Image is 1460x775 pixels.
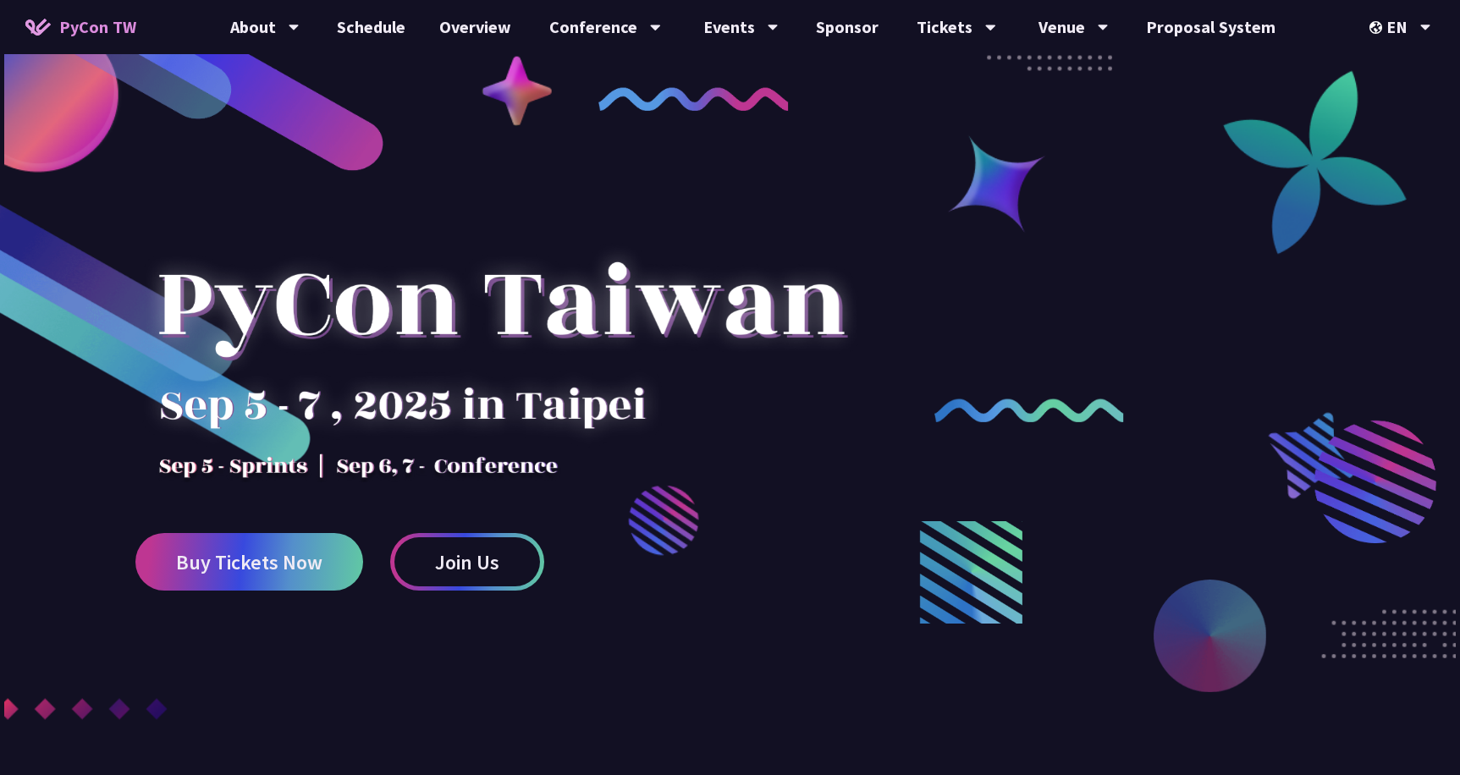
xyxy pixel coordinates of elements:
img: curly-2.e802c9f.png [934,398,1124,422]
img: curly-1.ebdbada.png [598,87,788,111]
span: Buy Tickets Now [176,552,322,573]
img: Locale Icon [1369,21,1386,34]
img: Home icon of PyCon TW 2025 [25,19,51,36]
a: PyCon TW [8,6,153,48]
span: PyCon TW [59,14,136,40]
span: Join Us [435,552,499,573]
a: Join Us [390,533,544,591]
a: Buy Tickets Now [135,533,363,591]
